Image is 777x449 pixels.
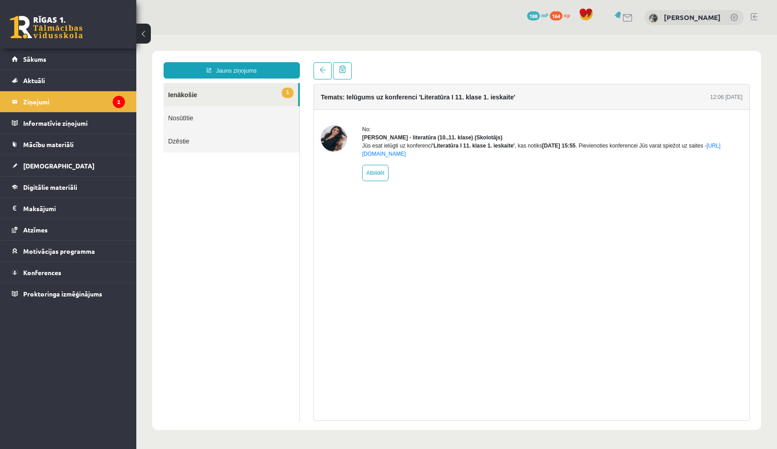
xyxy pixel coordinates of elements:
span: Digitālie materiāli [23,183,77,191]
a: Dzēstie [27,94,163,118]
span: [DEMOGRAPHIC_DATA] [23,162,95,170]
b: 'Literatūra I 11. klase 1. ieskaite' [296,108,379,114]
a: Atbildēt [226,130,252,146]
span: Motivācijas programma [23,247,95,255]
span: Proktoringa izmēģinājums [23,290,102,298]
legend: Ziņojumi [23,91,125,112]
a: 1Ienākošie [27,48,162,71]
a: Aktuāli [12,70,125,91]
span: 1 [145,53,157,63]
a: Jauns ziņojums [27,27,164,44]
a: Konferences [12,262,125,283]
b: [DATE] 15:55 [406,108,439,114]
a: Proktoringa izmēģinājums [12,283,125,304]
span: Sākums [23,55,46,63]
a: Atzīmes [12,219,125,240]
a: Motivācijas programma [12,241,125,262]
h4: Temats: Ielūgums uz konferenci 'Literatūra I 11. klase 1. ieskaite' [184,59,379,66]
a: Sākums [12,49,125,69]
span: Aktuāli [23,76,45,84]
a: Ziņojumi2 [12,91,125,112]
legend: Informatīvie ziņojumi [23,113,125,133]
img: Samanta Balode - literatūra (10.,11. klase) [184,90,211,117]
div: No: [226,90,606,99]
a: [PERSON_NAME] [664,13,721,22]
strong: [PERSON_NAME] - literatūra (10.,11. klase) (Skolotājs) [226,99,366,106]
i: 2 [113,96,125,108]
span: xp [564,11,570,19]
span: 164 [550,11,563,20]
span: Atzīmes [23,226,48,234]
a: 164 xp [550,11,574,19]
a: [DEMOGRAPHIC_DATA] [12,155,125,176]
div: 12:06 [DATE] [574,58,606,66]
span: Mācību materiāli [23,140,74,148]
a: 188 mP [527,11,548,19]
img: Elīza Zariņa [649,14,658,23]
span: mP [541,11,548,19]
legend: Maksājumi [23,198,125,219]
a: Nosūtītie [27,71,163,94]
span: Konferences [23,268,61,276]
a: Rīgas 1. Tālmācības vidusskola [10,16,83,39]
a: Maksājumi [12,198,125,219]
span: 188 [527,11,540,20]
div: Jūs esat ielūgti uz konferenci , kas notiks . Pievienoties konferencei Jūs varat spiežot uz saites - [226,107,606,123]
a: Mācību materiāli [12,134,125,155]
a: Digitālie materiāli [12,177,125,197]
a: Informatīvie ziņojumi [12,113,125,133]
